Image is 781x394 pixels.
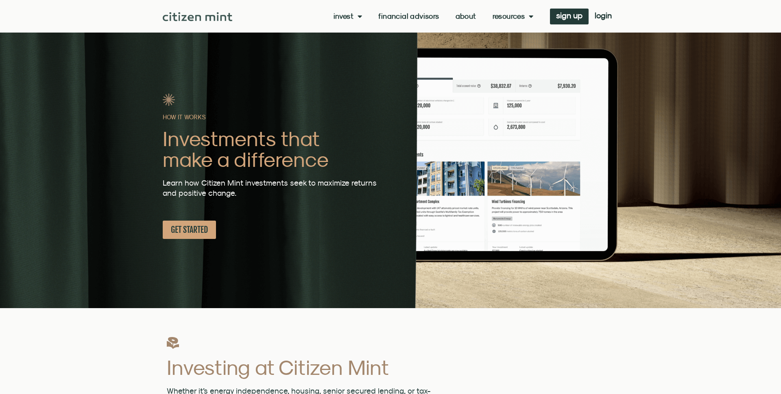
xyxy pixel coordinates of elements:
[167,357,462,378] h2: Investing at Citizen Mint
[493,12,534,20] a: Resources
[334,12,534,20] nav: Menu
[550,9,589,24] a: sign up
[595,13,612,18] span: login
[163,178,377,197] span: Learn how Citizen Mint investments seek to maximize returns and positive change.
[163,128,383,170] h2: Investments that make a difference
[167,337,179,349] img: flower1_DG
[171,225,208,235] span: GET STARTED
[163,114,383,120] h2: HOW IT WORKS
[334,12,362,20] a: Invest
[556,13,582,18] span: sign up
[163,221,216,239] a: GET STARTED
[163,12,232,21] img: Citizen Mint
[378,12,439,20] a: Financial Advisors
[456,12,476,20] a: About
[589,9,618,24] a: login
